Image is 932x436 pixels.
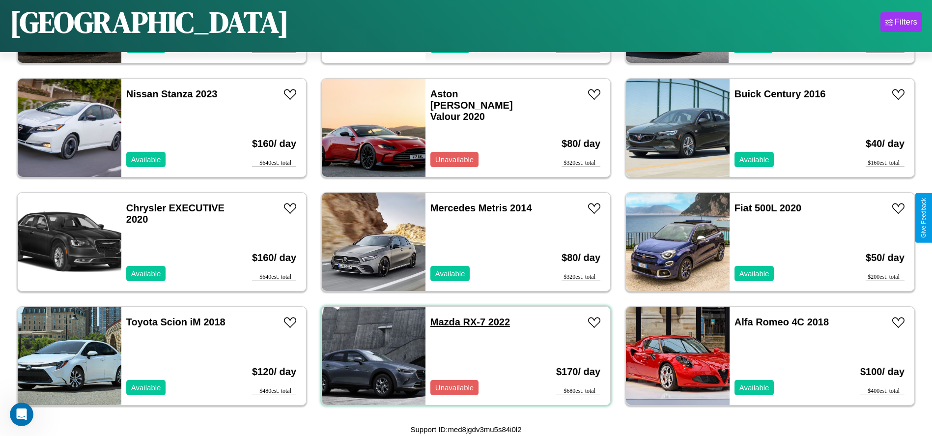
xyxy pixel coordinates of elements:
[866,159,904,167] div: $ 160 est. total
[860,387,904,395] div: $ 400 est. total
[734,203,801,213] a: Fiat 500L 2020
[252,159,296,167] div: $ 640 est. total
[920,198,927,238] div: Give Feedback
[556,387,600,395] div: $ 680 est. total
[739,267,769,280] p: Available
[252,273,296,281] div: $ 640 est. total
[430,88,513,122] a: Aston [PERSON_NAME] Valour 2020
[10,2,289,42] h1: [GEOGRAPHIC_DATA]
[866,273,904,281] div: $ 200 est. total
[411,423,522,436] p: Support ID: med8jgdv3mu5s84i0l2
[435,153,474,166] p: Unavailable
[562,159,600,167] div: $ 320 est. total
[562,128,600,159] h3: $ 80 / day
[252,128,296,159] h3: $ 160 / day
[252,387,296,395] div: $ 480 est. total
[866,242,904,273] h3: $ 50 / day
[562,242,600,273] h3: $ 80 / day
[860,356,904,387] h3: $ 100 / day
[880,12,922,32] button: Filters
[562,273,600,281] div: $ 320 est. total
[734,88,826,99] a: Buick Century 2016
[126,203,225,225] a: Chrysler EXECUTIVE 2020
[131,381,161,394] p: Available
[10,403,33,426] iframe: Intercom live chat
[126,88,218,99] a: Nissan Stanza 2023
[252,356,296,387] h3: $ 120 / day
[430,317,510,327] a: Mazda RX-7 2022
[252,242,296,273] h3: $ 160 / day
[895,17,917,27] div: Filters
[739,381,769,394] p: Available
[430,203,532,213] a: Mercedes Metris 2014
[131,267,161,280] p: Available
[435,381,474,394] p: Unavailable
[131,153,161,166] p: Available
[126,317,226,327] a: Toyota Scion iM 2018
[734,317,829,327] a: Alfa Romeo 4C 2018
[739,153,769,166] p: Available
[866,128,904,159] h3: $ 40 / day
[556,356,600,387] h3: $ 170 / day
[435,267,465,280] p: Available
